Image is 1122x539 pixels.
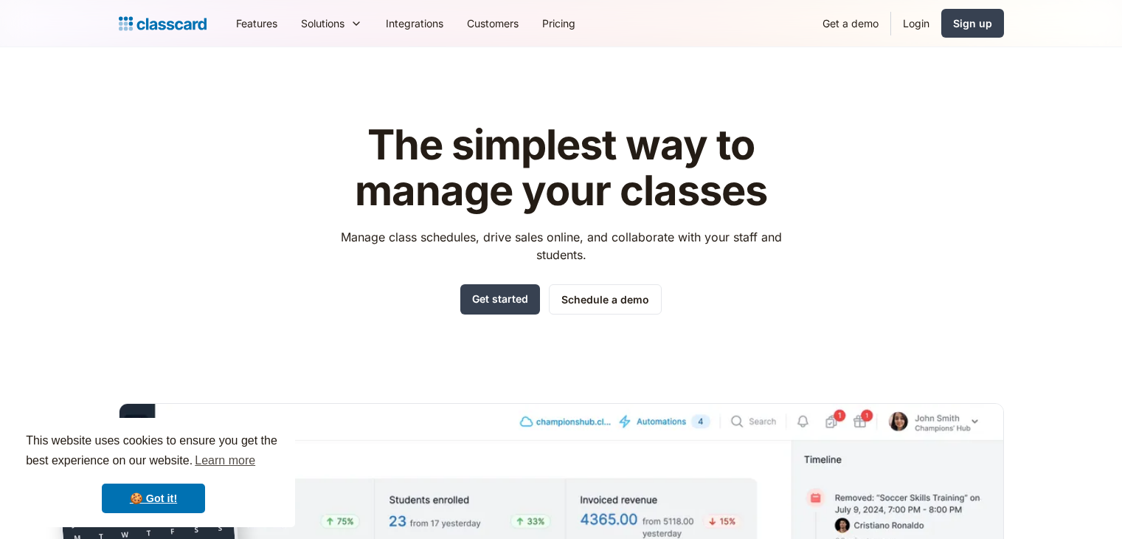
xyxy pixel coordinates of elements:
[224,7,289,40] a: Features
[102,484,205,513] a: dismiss cookie message
[26,432,281,472] span: This website uses cookies to ensure you get the best experience on our website.
[327,123,795,213] h1: The simplest way to manage your classes
[941,9,1004,38] a: Sign up
[119,13,207,34] a: Logo
[811,7,890,40] a: Get a demo
[327,228,795,264] p: Manage class schedules, drive sales online, and collaborate with your staff and students.
[953,16,992,31] div: Sign up
[460,284,540,315] a: Get started
[289,7,374,40] div: Solutions
[891,7,941,40] a: Login
[193,450,257,472] a: learn more about cookies
[374,7,455,40] a: Integrations
[455,7,530,40] a: Customers
[549,284,662,315] a: Schedule a demo
[530,7,587,40] a: Pricing
[12,418,295,527] div: cookieconsent
[301,16,344,31] div: Solutions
